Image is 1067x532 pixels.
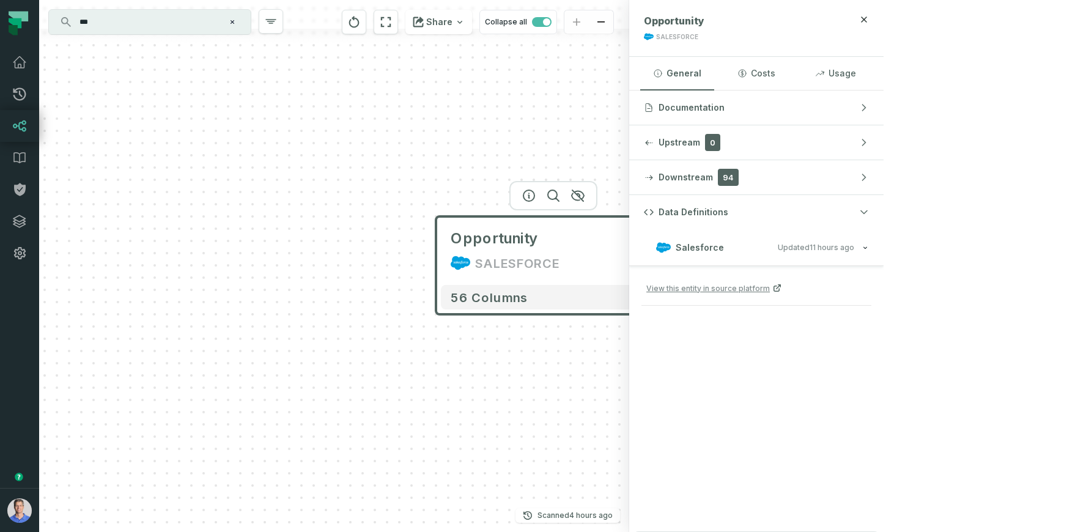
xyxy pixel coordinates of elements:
[515,508,620,523] button: Scanned[DATE] 8:10:35 AM
[644,15,704,27] span: Opportunity
[226,16,238,28] button: Clear search query
[659,136,700,149] span: Upstream
[644,239,869,256] button: SalesforceUpdated[DATE] 1:05:18 AM
[659,102,725,114] span: Documentation
[7,498,32,523] img: avatar of Barak Forgoun
[629,91,884,125] button: Documentation
[778,243,854,252] span: Updated
[569,511,613,520] relative-time: Sep 2, 2025, 8:10 AM GMT+3
[676,242,724,254] span: Salesforce
[629,195,884,229] button: Data Definitions
[718,169,739,186] span: 94
[475,253,559,273] div: SALESFORCE
[810,243,854,252] relative-time: Sep 2, 2025, 1:05 AM GMT+3
[451,229,537,248] span: Opportunity
[629,266,884,325] div: SalesforceUpdated[DATE] 1:05:18 AM
[537,509,613,522] p: Scanned
[719,57,793,90] button: Costs
[659,171,713,183] span: Downstream
[629,125,884,160] button: Upstream0
[640,57,714,90] button: General
[656,32,698,42] div: SALESFORCE
[659,206,728,218] span: Data Definitions
[451,290,528,305] span: 56 columns
[705,134,720,151] span: 0
[479,10,557,34] button: Collapse all
[589,10,613,34] button: zoom out
[629,160,884,194] button: Downstream94
[405,10,472,34] button: Share
[646,283,770,294] span: View this entity in source platform
[799,57,873,90] button: Usage
[13,471,24,482] div: Tooltip anchor
[646,278,782,298] a: View this entity in source platform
